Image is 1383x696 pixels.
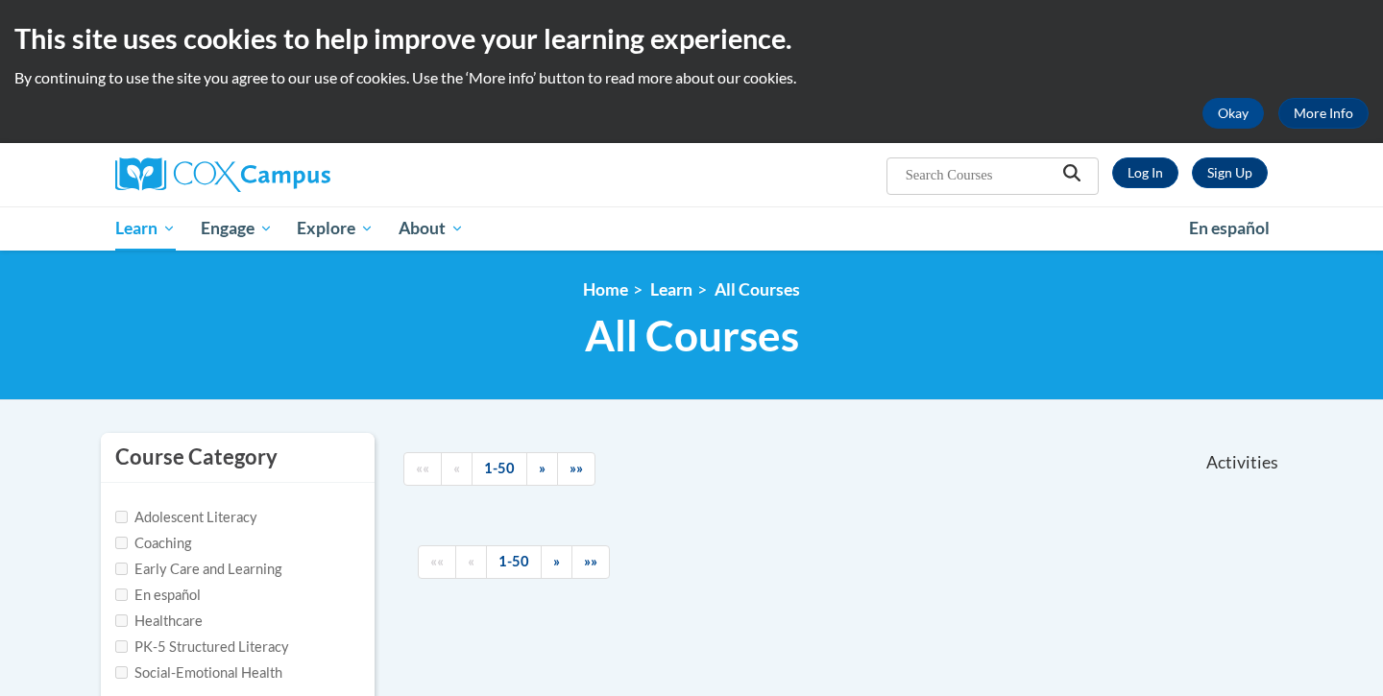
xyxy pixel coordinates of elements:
[115,640,128,653] input: Checkbox for Options
[1192,157,1268,188] a: Register
[526,452,558,486] a: Next
[86,206,1297,251] div: Main menu
[441,452,473,486] a: Previous
[115,533,191,554] label: Coaching
[904,163,1057,186] input: Search Courses
[557,452,595,486] a: End
[115,559,281,580] label: Early Care and Learning
[399,217,464,240] span: About
[115,511,128,523] input: Checkbox for Options
[570,460,583,476] span: »»
[103,206,188,251] a: Learn
[1189,218,1270,238] span: En español
[14,67,1369,88] p: By continuing to use the site you agree to our use of cookies. Use the ‘More info’ button to read...
[539,460,546,476] span: »
[386,206,476,251] a: About
[297,217,374,240] span: Explore
[115,614,128,627] input: Checkbox for Options
[115,157,480,192] a: Cox Campus
[115,662,282,684] label: Social-Emotional Health
[14,19,1369,58] h2: This site uses cookies to help improve your learning experience.
[1206,452,1278,473] span: Activities
[115,588,128,601] input: Checkbox for Options
[115,666,128,679] input: Checkbox for Options
[571,545,610,579] a: End
[416,460,429,476] span: ««
[430,553,444,569] span: ««
[1278,98,1369,129] a: More Info
[201,217,273,240] span: Engage
[715,279,800,300] a: All Courses
[1057,163,1086,188] button: Search
[650,279,692,300] a: Learn
[115,507,257,528] label: Adolescent Literacy
[115,585,201,606] label: En español
[1112,157,1178,188] a: Log In
[115,563,128,575] input: Checkbox for Options
[585,310,799,361] span: All Courses
[115,636,289,658] label: PK-5 Structured Literacy
[468,553,474,569] span: «
[472,452,527,486] a: 1-50
[541,545,572,579] a: Next
[453,460,460,476] span: «
[115,611,203,632] label: Healthcare
[583,279,628,300] a: Home
[284,206,386,251] a: Explore
[553,553,560,569] span: »
[584,553,597,569] span: »»
[455,545,487,579] a: Previous
[115,537,128,549] input: Checkbox for Options
[115,217,176,240] span: Learn
[1177,208,1282,249] a: En español
[403,452,442,486] a: Begining
[188,206,285,251] a: Engage
[115,443,278,472] h3: Course Category
[418,545,456,579] a: Begining
[115,157,330,192] img: Cox Campus
[486,545,542,579] a: 1-50
[1202,98,1264,129] button: Okay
